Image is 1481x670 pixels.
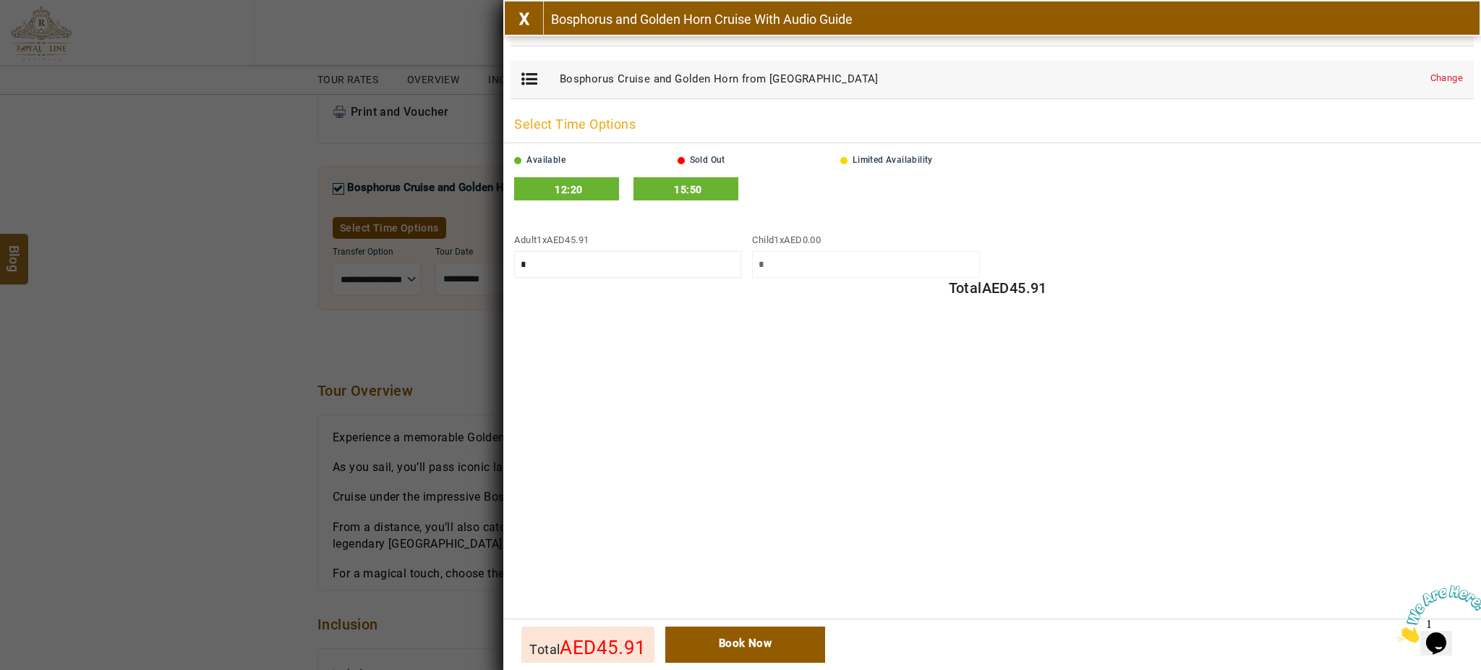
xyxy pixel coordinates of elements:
[503,106,1481,143] div: Select Time Options
[784,234,802,245] span: AED
[555,184,582,195] span: 12:20
[551,12,853,27] span: Bosphorus and Golden Horn Cruise With Audio Guide
[1010,279,1047,297] span: 45.91
[6,6,95,63] img: Chat attention grabber
[526,155,565,165] span: Available
[853,155,933,165] span: Limited Availability
[960,302,1036,322] a: Book Now
[1391,580,1481,648] iframe: chat widget
[774,234,779,245] span: 1
[752,234,821,245] span: Child
[1430,72,1463,85] a: Change
[803,234,821,245] span: 0.00
[565,234,589,245] span: 45.91
[537,234,542,245] span: 1
[514,234,589,245] span: Adult
[949,279,982,297] span: Total
[6,6,12,18] span: 1
[560,72,879,85] span: Bosphorus Cruise and Golden Horn from [GEOGRAPHIC_DATA]
[674,184,701,195] span: 15:50
[780,234,821,245] span: x
[542,234,589,245] span: x
[547,234,565,245] span: AED
[982,279,1010,297] span: AED
[505,1,544,41] a: X
[690,155,725,165] span: Sold Out
[544,1,853,41] a: Bosphorus and Golden Horn Cruise With Audio Guide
